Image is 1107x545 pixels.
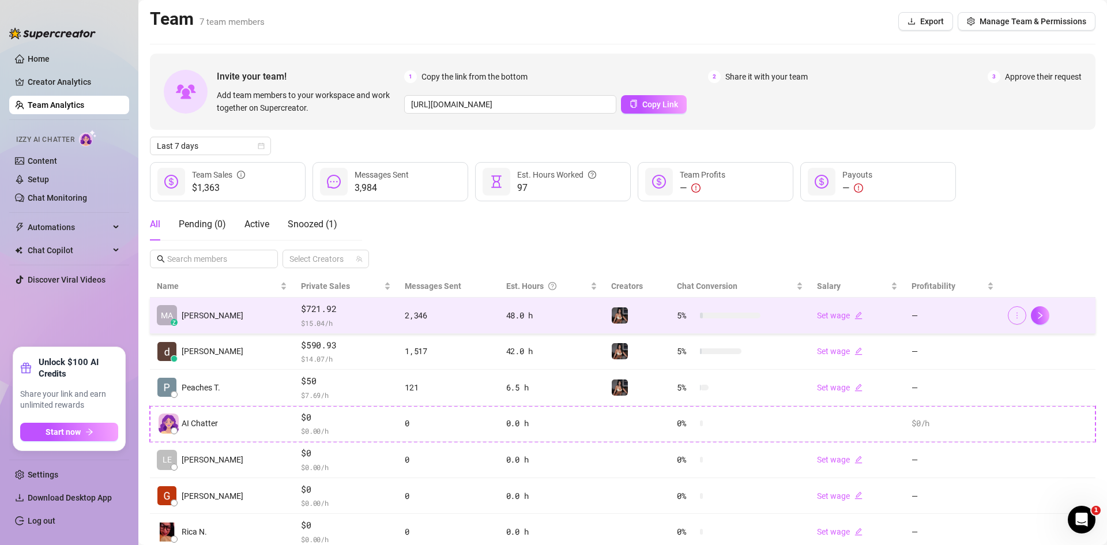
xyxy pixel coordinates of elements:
[182,417,218,430] span: AI Chatter
[517,168,596,181] div: Est. Hours Worked
[506,345,598,358] div: 42.0 h
[157,378,176,397] img: Peaches Toco
[621,95,687,114] button: Copy Link
[677,381,695,394] span: 5 %
[20,389,118,411] span: Share your link and earn unlimited rewards
[28,175,49,184] a: Setup
[604,275,670,298] th: Creators
[854,491,863,499] span: edit
[405,309,492,322] div: 2,346
[817,455,863,464] a: Set wageedit
[301,483,391,497] span: $0
[612,307,628,324] img: Alyssa
[28,193,87,202] a: Chat Monitoring
[20,423,118,441] button: Start nowarrow-right
[405,417,492,430] div: 0
[28,470,58,479] a: Settings
[301,374,391,388] span: $50
[680,181,725,195] div: —
[506,417,598,430] div: 0.0 h
[28,241,110,260] span: Chat Copilot
[301,461,391,473] span: $ 0.00 /h
[677,453,695,466] span: 0 %
[905,370,1001,406] td: —
[905,298,1001,334] td: —
[691,183,701,193] span: exclamation-circle
[677,525,695,538] span: 0 %
[677,490,695,502] span: 0 %
[28,275,106,284] a: Discover Viral Videos
[612,343,628,359] img: Alyssa
[192,181,245,195] span: $1,363
[490,175,503,189] span: hourglass
[905,442,1001,478] td: —
[967,17,975,25] span: setting
[421,70,528,83] span: Copy the link from the bottom
[356,255,363,262] span: team
[517,181,596,195] span: 97
[548,280,556,292] span: question-circle
[506,490,598,502] div: 0.0 h
[1005,70,1082,83] span: Approve their request
[301,425,391,437] span: $ 0.00 /h
[677,281,737,291] span: Chat Conversion
[15,246,22,254] img: Chat Copilot
[905,478,1001,514] td: —
[1091,506,1101,515] span: 1
[405,381,492,394] div: 121
[301,339,391,352] span: $590.93
[157,137,264,155] span: Last 7 days
[301,497,391,509] span: $ 0.00 /h
[301,353,391,364] span: $ 14.07 /h
[642,100,678,109] span: Copy Link
[199,17,265,27] span: 7 team members
[39,356,118,379] strong: Unlock $100 AI Credits
[905,334,1001,370] td: —
[405,490,492,502] div: 0
[258,142,265,149] span: calendar
[506,309,598,322] div: 48.0 h
[28,73,120,91] a: Creator Analytics
[301,446,391,460] span: $0
[680,170,725,179] span: Team Profits
[1036,311,1044,320] span: right
[301,518,391,532] span: $0
[980,17,1086,26] span: Manage Team & Permissions
[405,525,492,538] div: 0
[150,8,265,30] h2: Team
[912,281,955,291] span: Profitability
[237,168,245,181] span: info-circle
[157,486,176,505] img: Gladys
[1068,506,1095,533] iframe: Intercom live chat
[46,427,81,437] span: Start now
[182,490,243,502] span: [PERSON_NAME]
[157,255,165,263] span: search
[652,175,666,189] span: dollar-circle
[157,280,278,292] span: Name
[817,281,841,291] span: Salary
[15,223,24,232] span: thunderbolt
[28,54,50,63] a: Home
[327,175,341,189] span: message
[404,70,417,83] span: 1
[182,345,243,358] span: [PERSON_NAME]
[355,181,409,195] span: 3,984
[677,417,695,430] span: 0 %
[167,253,262,265] input: Search members
[217,69,404,84] span: Invite your team!
[854,456,863,464] span: edit
[171,319,178,326] div: z
[842,170,872,179] span: Payouts
[192,168,245,181] div: Team Sales
[301,281,350,291] span: Private Sales
[157,523,176,542] img: Rica Nicoole II
[16,134,74,145] span: Izzy AI Chatter
[612,379,628,396] img: Alyssa
[1013,311,1021,320] span: more
[28,493,112,502] span: Download Desktop App
[817,527,863,536] a: Set wageedit
[815,175,829,189] span: dollar-circle
[85,428,93,436] span: arrow-right
[588,168,596,181] span: question-circle
[817,347,863,356] a: Set wageedit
